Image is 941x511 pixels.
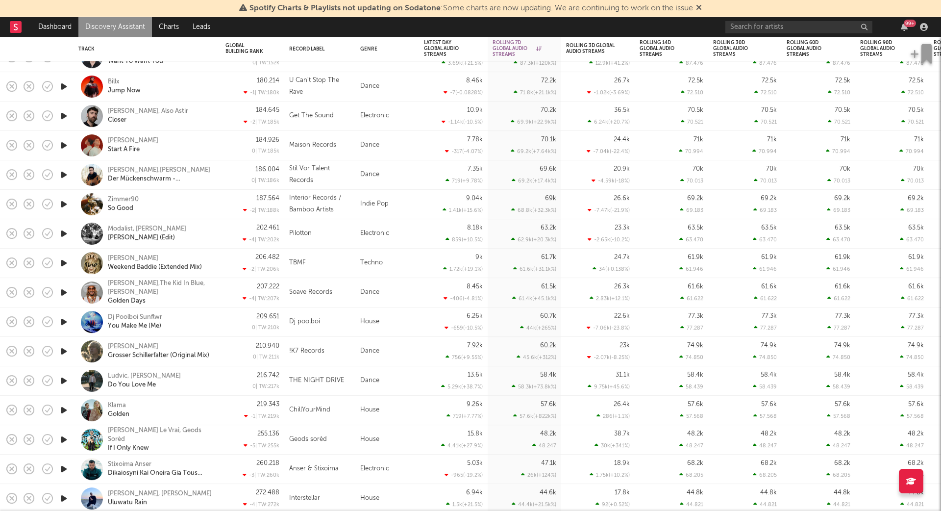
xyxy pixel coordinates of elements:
[355,366,419,396] div: Dance
[446,236,483,243] div: 859 ( +10.5 % )
[108,107,188,116] div: [PERSON_NAME], Also Astir
[289,110,334,122] div: Get The Sound
[752,148,777,154] div: 70.994
[835,107,850,113] div: 70.5k
[614,313,630,319] div: 22.6k
[289,75,350,99] div: U Can't Stop The Rave
[108,490,212,499] div: [PERSON_NAME], [PERSON_NAME]
[108,78,120,87] a: Billx
[688,77,703,84] div: 72.5k
[835,254,850,260] div: 61.9k
[835,313,850,319] div: 77.3k
[761,107,777,113] div: 70.5k
[108,402,126,410] div: Klama
[826,236,850,243] div: 63.470
[355,131,419,160] div: Dance
[834,372,850,378] div: 58.4k
[828,89,850,96] div: 72.510
[108,343,158,352] div: [PERSON_NAME]
[442,119,483,125] div: -1.14k ( -10.5 % )
[908,342,924,349] div: 74.9k
[614,77,630,84] div: 26.7k
[186,17,217,37] a: Leads
[679,236,703,243] div: 63.470
[787,40,836,57] div: Rolling 60D Global Audio Streams
[108,116,126,125] a: Closer
[108,444,149,453] a: If I Only Knew
[901,295,924,302] div: 61.622
[355,249,419,278] div: Techno
[908,283,924,290] div: 61.6k
[688,225,703,231] div: 63.5k
[443,266,483,272] div: 1.72k ( +19.1 % )
[467,401,483,408] div: 9.26k
[761,254,777,260] div: 61.9k
[900,60,924,66] div: 87.476
[467,136,483,143] div: 7.78k
[835,283,850,290] div: 61.6k
[827,325,850,331] div: 77.287
[828,119,850,125] div: 70.521
[108,196,139,204] div: Zimmer90
[255,254,279,260] div: 206.482
[693,136,703,143] div: 71k
[566,43,615,54] div: Rolling 3D Global Audio Streams
[108,313,162,322] a: Dj Poolboi Sunflwr
[588,207,630,213] div: -7.47k ( -21.9 % )
[225,355,279,360] div: 0 | TW: 211k
[679,266,703,272] div: 61.946
[108,322,161,331] a: You Make Me (Me)
[614,283,630,290] div: 26.3k
[587,89,630,96] div: -1.02k ( -3.69 % )
[31,17,78,37] a: Dashboard
[687,342,703,349] div: 74.9k
[834,342,850,349] div: 74.9k
[688,401,703,408] div: 57.6k
[762,77,777,84] div: 72.5k
[108,146,140,154] a: Start A Fire
[840,166,850,172] div: 70k
[511,119,556,125] div: 69.9k ( +22.9k % )
[908,225,924,231] div: 63.5k
[826,148,850,154] div: 70.994
[904,20,916,27] div: 99 +
[289,287,332,299] div: Soave Records
[108,175,213,184] div: Der Mückenschwarm - [PERSON_NAME] 20yrs Svt Remix
[541,254,556,260] div: 61.7k
[225,178,279,183] div: 0 | TW: 186k
[256,225,279,231] div: 202.461
[289,375,344,387] div: THE NIGHT DRIVE
[441,383,483,390] div: 5.29k ( +38.7 % )
[616,372,630,378] div: 31.1k
[467,107,483,113] div: 10.9k
[475,254,483,260] div: 9k
[445,325,483,331] div: -659 ( -10.5 % )
[249,4,693,12] span: : Some charts are now updating. We are continuing to work on the issue
[766,166,777,172] div: 70k
[827,178,850,184] div: 70.013
[753,60,777,66] div: 87.476
[289,405,330,416] div: ChillYourMind
[289,257,306,269] div: TBMF
[355,396,419,425] div: House
[108,255,158,263] a: [PERSON_NAME]
[108,372,181,381] a: Ludvic, [PERSON_NAME]
[289,346,324,358] div: !K7 Records
[108,87,141,96] div: Jump Now
[355,160,419,190] div: Dance
[619,342,630,349] div: 23k
[467,283,483,290] div: 8.45k
[614,166,630,172] div: 20.9k
[753,266,777,272] div: 61.946
[108,280,213,297] a: [PERSON_NAME],The Kid In Blue,[PERSON_NAME]
[900,266,924,272] div: 61.946
[108,381,156,390] a: Do You Love Me
[225,325,279,331] div: 0 | TW: 210k
[225,119,279,125] div: -2 | TW: 185k
[693,166,703,172] div: 70k
[914,136,924,143] div: 71k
